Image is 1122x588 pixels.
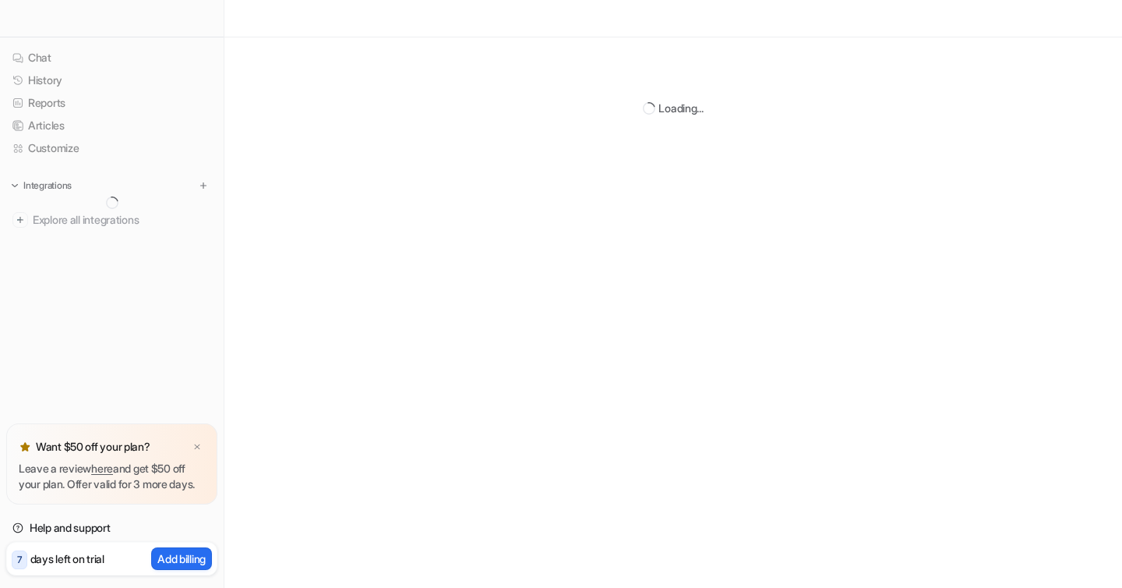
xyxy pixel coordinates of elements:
[6,115,217,136] a: Articles
[6,47,217,69] a: Chat
[91,462,113,475] a: here
[19,461,205,492] p: Leave a review and get $50 off your plan. Offer valid for 3 more days.
[17,553,22,567] p: 7
[157,551,206,567] p: Add billing
[198,180,209,191] img: menu_add.svg
[6,517,217,539] a: Help and support
[6,137,217,159] a: Customize
[192,442,202,452] img: x
[33,207,211,232] span: Explore all integrations
[658,100,703,116] div: Loading...
[9,180,20,191] img: expand menu
[6,178,76,193] button: Integrations
[6,69,217,91] a: History
[12,212,28,228] img: explore all integrations
[30,551,104,567] p: days left on trial
[23,179,72,192] p: Integrations
[6,92,217,114] a: Reports
[151,547,212,570] button: Add billing
[19,441,31,453] img: star
[36,439,150,455] p: Want $50 off your plan?
[6,209,217,231] a: Explore all integrations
